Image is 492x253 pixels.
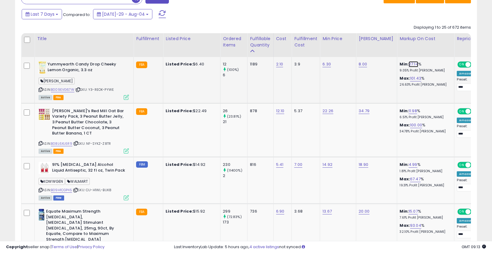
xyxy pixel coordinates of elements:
[457,225,478,238] div: Preset:
[457,171,478,177] div: Amazon AI
[458,163,466,168] span: ON
[39,62,46,74] img: 411C3nhA-zL._SL40_.jpg
[39,108,51,120] img: 61o6tcEKjiL._SL40_.jpg
[294,62,315,67] div: 3.9
[276,36,289,42] div: Cost
[52,162,125,175] b: 91% [MEDICAL_DATA] Alcohol Liquid Antiseptic, 32 fl oz, Twin Pack
[51,87,74,92] a: B009EVG67W
[166,36,218,42] div: Listed Price
[322,61,331,67] a: 6.30
[471,209,480,214] span: OFF
[136,161,148,168] small: FBM
[400,108,409,114] b: Min:
[223,108,247,114] div: 26
[39,77,75,84] span: [PERSON_NAME]
[400,122,410,128] b: Max:
[462,244,486,250] span: 2025-08-12 09:13 GMT
[400,75,410,81] b: Max:
[276,61,283,67] a: 2.10
[400,208,409,214] b: Min:
[276,108,285,114] a: 12.10
[400,223,450,234] div: %
[457,71,478,76] div: Amazon AI
[166,209,216,214] div: $15.92
[400,36,452,42] div: Markup on Cost
[136,36,160,42] div: Fulfillment
[400,129,450,134] p: 34.78% Profit [PERSON_NAME]
[73,141,111,146] span: | SKU: NF-SYKZ-Z8TR
[22,9,62,19] button: Last 7 Days
[471,109,480,114] span: OFF
[410,176,421,182] a: 67.47
[359,108,369,114] a: 34.79
[39,178,65,185] span: KOWWGEN
[166,61,193,67] b: Listed Price:
[400,209,450,220] div: %
[294,108,315,114] div: 5.37
[227,67,239,72] small: (100%)
[410,122,422,128] a: 100.00
[93,9,152,19] button: [DATE]-29 - Aug-04
[250,209,269,214] div: 736
[294,36,317,48] div: Fulfillment Cost
[227,168,242,173] small: (11400%)
[39,162,129,200] div: ASIN:
[51,188,72,193] a: B09H1CGP45
[53,95,64,100] span: FBA
[51,141,72,146] a: B08L6XL6R9
[39,95,52,100] span: All listings currently available for purchase on Amazon
[400,176,410,182] b: Max:
[400,183,450,188] p: 19.31% Profit [PERSON_NAME]
[31,11,54,17] span: Last 7 Days
[53,149,64,154] span: FBA
[400,169,450,173] p: 1.81% Profit [PERSON_NAME]
[400,83,450,87] p: 26.63% Profit [PERSON_NAME]
[166,208,193,214] b: Listed Price:
[471,62,480,67] span: OFF
[63,12,91,17] span: Compared to:
[39,149,52,154] span: All listings currently available for purchase on Amazon
[400,76,450,87] div: %
[359,208,369,214] a: 20.00
[457,118,478,123] div: Amazon AI
[223,62,247,67] div: 12
[409,162,417,168] a: 4.99
[174,244,486,250] div: Last InventoryLab Update: 5 hours ago, not synced.
[166,62,216,67] div: $6.40
[322,162,332,168] a: 14.92
[53,195,64,201] span: FBM
[400,108,450,119] div: %
[223,209,247,214] div: 299
[250,62,269,67] div: 1189
[166,108,193,114] b: Listed Price:
[227,114,241,119] small: (23.81%)
[400,216,450,220] p: 7.61% Profit [PERSON_NAME]
[322,208,332,214] a: 13.67
[457,124,478,138] div: Preset:
[37,36,131,42] div: Title
[400,122,450,134] div: %
[471,163,480,168] span: OFF
[400,68,450,73] p: 9.05% Profit [PERSON_NAME]
[223,119,247,125] div: 21
[223,72,247,78] div: 6
[400,176,450,188] div: %
[410,75,421,81] a: 101.43
[410,223,421,229] a: 93.04
[136,62,147,68] small: FBA
[6,244,28,250] strong: Copyright
[51,244,77,250] a: Terms of Use
[409,208,418,214] a: 15.07
[102,11,145,17] span: [DATE]-29 - Aug-04
[223,36,245,48] div: Ordered Items
[458,209,466,214] span: ON
[400,62,450,73] div: %
[52,108,125,138] b: [PERSON_NAME]'s Red Mill Oat Bar Variety Pack, 3 Peanut Butter Jelly, 3 Peanut Butter Chocolate, ...
[78,244,104,250] a: Privacy Policy
[39,62,129,99] div: ASIN:
[223,162,247,167] div: 230
[48,62,121,74] b: Yummyearth Candy Drop Cheeky Lemon Organic, 3.3 oz
[75,87,114,92] span: | SKU: Y3-REOK-PYWE
[136,209,147,215] small: FBA
[409,108,417,114] a: 11.98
